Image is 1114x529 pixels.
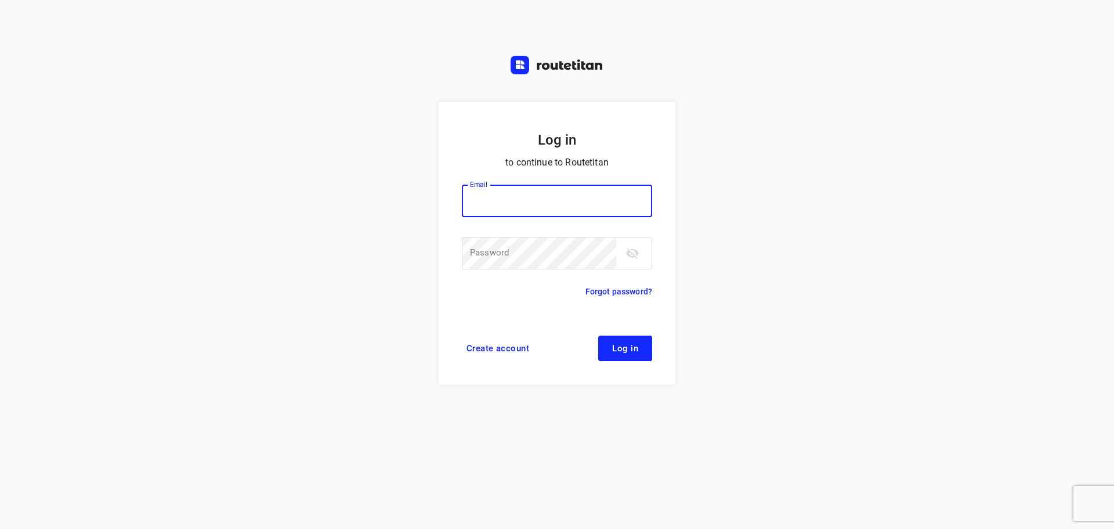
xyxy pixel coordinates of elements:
[511,56,603,74] img: Routetitan
[462,336,534,361] a: Create account
[585,285,652,298] a: Forgot password?
[612,344,638,353] span: Log in
[462,154,652,171] p: to continue to Routetitan
[466,344,529,353] span: Create account
[598,336,652,361] button: Log in
[462,130,652,150] h5: Log in
[621,242,644,265] button: toggle password visibility
[511,56,603,77] a: Routetitan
